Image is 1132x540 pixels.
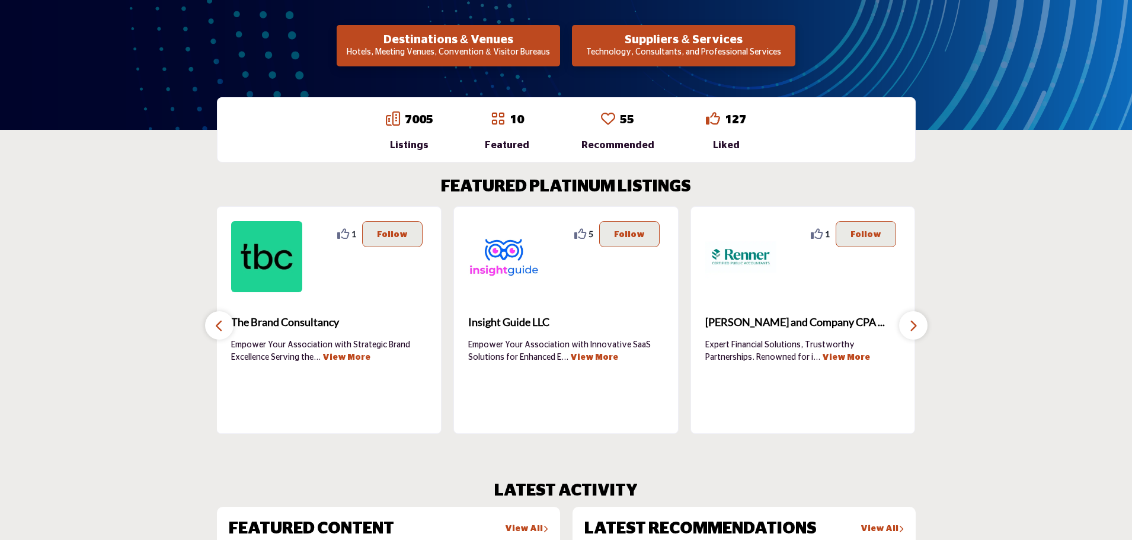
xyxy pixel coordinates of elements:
[575,33,792,47] h2: Suppliers & Services
[505,523,548,535] a: View All
[584,519,817,539] h2: LATEST RECOMMENDATIONS
[705,306,901,338] a: [PERSON_NAME] and Company CPA ...
[231,221,302,292] img: The Brand Consultancy
[231,306,427,338] a: The Brand Consultancy
[468,339,664,363] p: Empower Your Association with Innovative SaaS Solutions for Enhanced E
[386,138,433,152] div: Listings
[441,177,691,197] h2: FEATURED PLATINUM LISTINGS
[813,353,820,362] span: ...
[575,47,792,59] p: Technology, Consultants, and Professional Services
[572,25,795,66] button: Suppliers & Services Technology, Consultants, and Professional Services
[377,228,408,241] p: Follow
[589,228,593,240] span: 5
[468,221,539,292] img: Insight Guide LLC
[705,306,901,338] b: Renner and Company CPA PC
[705,339,901,363] p: Expert Financial Solutions, Trustworthy Partnerships. Renowned for i
[570,353,618,362] a: View More
[314,353,321,362] span: ...
[510,114,524,126] a: 10
[229,519,394,539] h2: FEATURED CONTENT
[599,221,660,247] button: Follow
[861,523,904,535] a: View All
[850,228,881,241] p: Follow
[705,314,901,330] span: [PERSON_NAME] and Company CPA ...
[468,306,664,338] a: Insight Guide LLC
[620,114,634,126] a: 55
[322,353,370,362] a: View More
[340,33,557,47] h2: Destinations & Venues
[836,221,896,247] button: Follow
[405,114,433,126] a: 7005
[362,221,423,247] button: Follow
[614,228,645,241] p: Follow
[337,25,560,66] button: Destinations & Venues Hotels, Meeting Venues, Convention & Visitor Bureaus
[706,138,746,152] div: Liked
[468,314,664,330] span: Insight Guide LLC
[485,138,529,152] div: Featured
[231,339,427,363] p: Empower Your Association with Strategic Brand Excellence Serving the
[351,228,356,240] span: 1
[706,111,720,126] i: Go to Liked
[231,314,427,330] span: The Brand Consultancy
[561,353,568,362] span: ...
[725,114,746,126] a: 127
[822,353,870,362] a: View More
[491,111,505,128] a: Go to Featured
[705,221,776,292] img: Renner and Company CPA PC
[601,111,615,128] a: Go to Recommended
[581,138,654,152] div: Recommended
[825,228,830,240] span: 1
[494,481,638,501] h2: LATEST ACTIVITY
[340,47,557,59] p: Hotels, Meeting Venues, Convention & Visitor Bureaus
